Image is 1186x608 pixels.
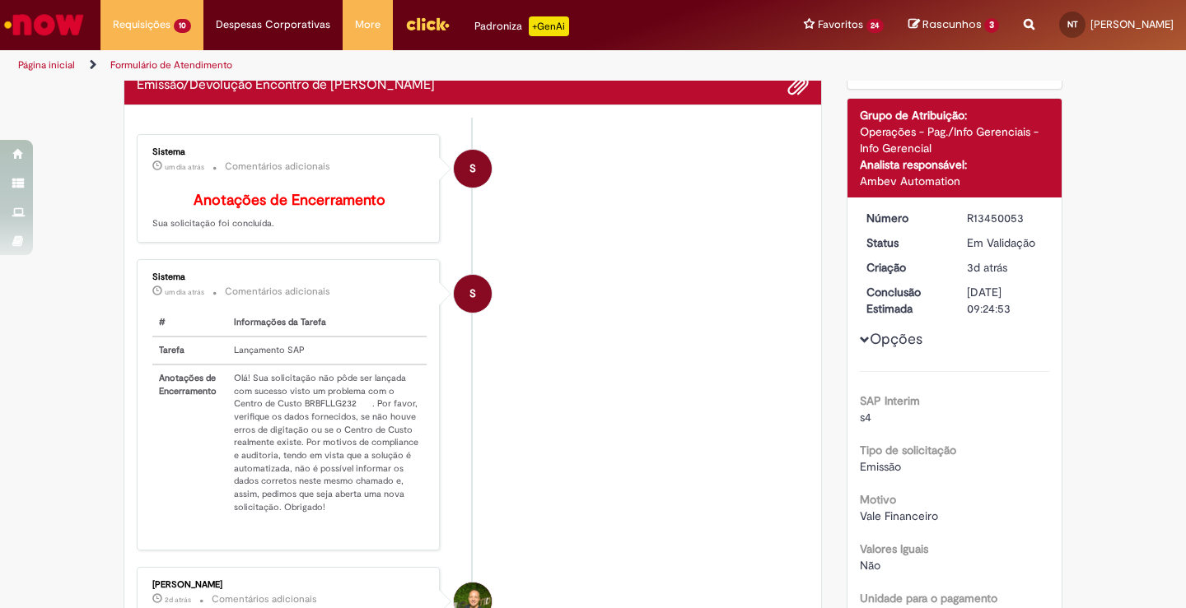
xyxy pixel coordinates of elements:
[1090,17,1174,31] span: [PERSON_NAME]
[854,259,955,276] dt: Criação
[474,16,569,36] div: Padroniza
[227,336,427,364] td: Lançamento SAP
[967,284,1044,317] div: [DATE] 09:24:53
[2,8,86,41] img: ServiceNow
[152,336,227,364] th: Tarefa
[469,274,476,313] span: S
[860,508,938,523] span: Vale Financeiro
[212,592,317,606] small: Comentários adicionais
[152,364,227,521] th: Anotações de Encerramento
[152,580,427,590] div: [PERSON_NAME]
[967,260,1007,275] span: 3d atrás
[225,160,330,174] small: Comentários adicionais
[860,173,1050,189] div: Ambev Automation
[225,285,330,299] small: Comentários adicionais
[165,595,191,605] span: 2d atrás
[787,75,809,96] button: Adicionar anexos
[967,210,1044,226] div: R13450053
[866,19,885,33] span: 24
[165,595,191,605] time: 27/08/2025 17:24:29
[152,272,427,282] div: Sistema
[967,234,1044,251] div: Em Validação
[860,541,928,556] b: Valores Iguais
[860,591,997,606] b: Unidade para o pagamento
[854,210,955,226] dt: Número
[113,16,170,33] span: Requisições
[860,443,956,457] b: Tipo de solicitação
[908,17,999,33] a: Rascunhos
[174,19,191,33] span: 10
[152,309,227,336] th: #
[860,459,901,474] span: Emissão
[405,12,450,36] img: click_logo_yellow_360x200.png
[165,287,204,297] time: 28/08/2025 10:05:13
[227,364,427,521] td: Olá! Sua solicitação não pôde ser lançada com sucesso visto um problema com o Centro de Custo BRB...
[967,259,1044,276] div: 26/08/2025 17:42:30
[860,107,1050,123] div: Grupo de Atribuição:
[1067,19,1078,30] span: NT
[227,309,427,336] th: Informações da Tarefa
[860,558,880,573] span: Não
[152,147,427,157] div: Sistema
[454,150,492,188] div: System
[152,193,427,230] p: Sua solicitação foi concluída.
[860,156,1050,173] div: Analista responsável:
[18,58,75,72] a: Página inicial
[454,275,492,313] div: System
[355,16,381,33] span: More
[529,16,569,36] p: +GenAi
[854,284,955,317] dt: Conclusão Estimada
[860,393,920,408] b: SAP Interim
[860,492,896,507] b: Motivo
[165,162,204,172] span: um dia atrás
[194,191,385,210] b: Anotações de Encerramento
[967,260,1007,275] time: 26/08/2025 17:42:30
[854,234,955,251] dt: Status
[137,78,435,93] h2: Emissão/Devolução Encontro de Contas Fornecedor Histórico de tíquete
[165,162,204,172] time: 28/08/2025 10:05:16
[922,16,982,32] span: Rascunhos
[216,16,330,33] span: Despesas Corporativas
[818,16,863,33] span: Favoritos
[110,58,232,72] a: Formulário de Atendimento
[984,18,999,33] span: 3
[12,50,778,81] ul: Trilhas de página
[165,287,204,297] span: um dia atrás
[469,149,476,188] span: S
[860,123,1050,156] div: Operações - Pag./Info Gerenciais - Info Gerencial
[860,410,871,425] span: s4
